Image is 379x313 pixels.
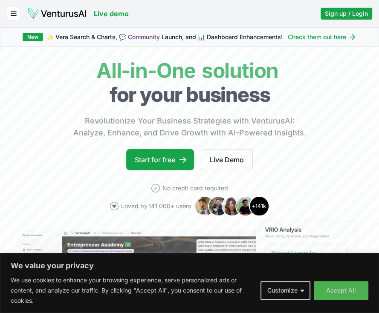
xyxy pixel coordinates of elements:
a: Start for free [126,149,194,170]
span: ✨ Vera Search & Charts, 💬 Launch, and 📊 Dashboard Enhancements! [46,33,283,41]
a: Live demo [94,9,129,19]
a: Check them out here [288,33,356,41]
p: We value your privacy [11,261,368,271]
button: Accept All [314,281,368,300]
img: Avatar 4 [235,196,256,216]
p: We use cookies to enhance your browsing experience, serve personalized ads or content, and analyz... [11,275,254,306]
button: Customize [260,281,310,300]
a: Community [128,33,160,40]
span: Sign up / Login [325,9,368,18]
div: New [23,33,43,41]
a: Sign up / Login [321,8,372,20]
img: logo [27,8,87,20]
img: Avatar 1 [194,196,215,216]
img: Avatar 3 [222,196,242,216]
a: Live Demo [201,149,253,170]
img: Avatar 2 [208,196,229,216]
